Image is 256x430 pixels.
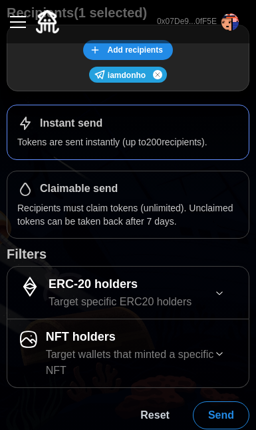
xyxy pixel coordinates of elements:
[193,401,249,429] button: Send
[146,3,249,41] button: 0x07De9...0fF5E
[46,347,214,380] p: Target wallets that minted a specific NFT
[17,201,239,229] p: Recipients must claim tokens (unlimited). Unclaimed tokens can be taken back after 7 days.
[46,327,116,347] p: NFT holders
[83,40,173,60] button: Add recipients
[7,267,249,319] button: ERC-20 holdersTarget specific ERC20 holders
[7,245,249,263] h1: Filters
[107,41,162,59] span: Add recipients
[221,13,239,31] img: rectcrop3
[140,402,170,429] span: Reset
[7,319,249,387] button: NFT holdersTarget wallets that minted a specific NFT
[40,117,102,131] h1: Instant send
[153,70,162,79] button: Remove user
[208,402,234,429] span: Send
[49,275,138,294] p: ERC-20 holders
[36,10,59,33] img: Quidli
[49,294,192,311] p: Target specific ERC20 holders
[125,401,185,429] button: Reset
[108,70,146,81] p: iamdonho
[40,182,118,196] h1: Claimable send
[17,135,239,149] p: Tokens are sent instantly (up to 200 recipients).
[157,16,217,27] p: 0x07De9...0fF5E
